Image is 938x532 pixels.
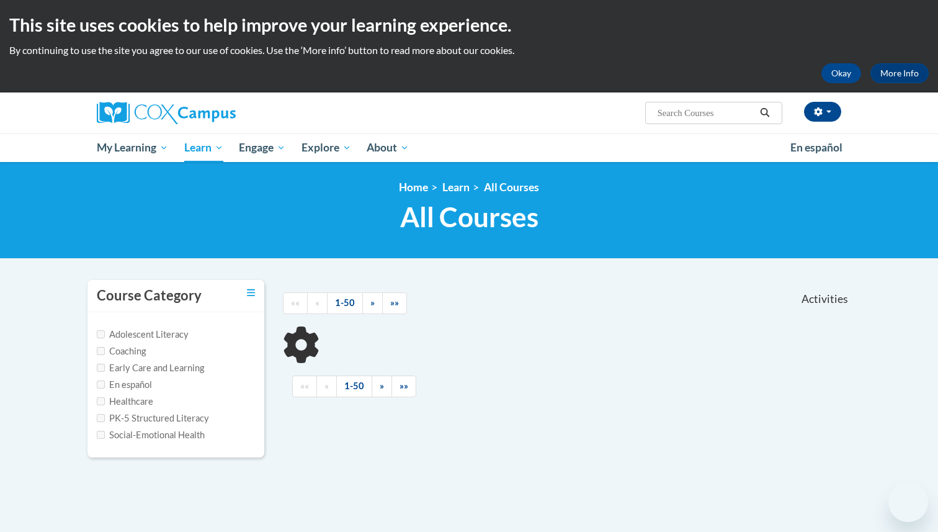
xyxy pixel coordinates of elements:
[336,376,372,397] a: 1-50
[97,395,153,408] label: Healthcare
[239,140,285,155] span: Engage
[184,140,223,155] span: Learn
[97,397,105,405] input: Checkbox for Options
[97,345,146,358] label: Coaching
[9,12,929,37] h2: This site uses cookies to help improve your learning experience.
[382,292,407,314] a: End
[370,297,375,308] span: »
[400,201,538,233] span: All Courses
[293,133,359,162] a: Explore
[442,181,470,194] a: Learn
[400,381,408,391] span: »»
[89,133,176,162] a: My Learning
[324,381,329,391] span: «
[315,297,319,308] span: «
[301,140,351,155] span: Explore
[97,364,105,372] input: Checkbox for Options
[9,43,929,57] p: By continuing to use the site you agree to our use of cookies. Use the ‘More info’ button to read...
[372,376,392,397] a: Next
[97,102,236,124] img: Cox Campus
[97,428,205,442] label: Social-Emotional Health
[870,63,929,83] a: More Info
[97,361,204,375] label: Early Care and Learning
[291,297,300,308] span: ««
[97,378,152,392] label: En español
[97,286,202,305] h3: Course Category
[399,181,428,194] a: Home
[97,412,209,425] label: PK-5 Structured Literacy
[97,102,333,124] a: Cox Campus
[97,328,189,341] label: Adolescent Literacy
[97,414,105,422] input: Checkbox for Options
[390,297,399,308] span: »»
[359,133,418,162] a: About
[888,482,928,522] iframe: Button to launch messaging window
[78,133,860,162] div: Main menu
[316,376,337,397] a: Previous
[292,376,317,397] a: Begining
[484,181,539,194] a: All Courses
[283,292,308,314] a: Begining
[804,102,841,122] button: Account Settings
[97,330,105,338] input: Checkbox for Options
[176,133,231,162] a: Learn
[307,292,328,314] a: Previous
[821,63,861,83] button: Okay
[97,347,105,355] input: Checkbox for Options
[782,135,851,161] a: En español
[756,106,774,120] button: Search
[97,140,168,155] span: My Learning
[380,381,384,391] span: »
[97,431,105,439] input: Checkbox for Options
[231,133,293,162] a: Engage
[97,381,105,389] input: Checkbox for Options
[391,376,416,397] a: End
[247,286,255,300] a: Toggle collapse
[300,381,309,391] span: ««
[367,140,409,155] span: About
[327,292,363,314] a: 1-50
[802,292,848,306] span: Activities
[656,106,756,120] input: Search Courses
[790,141,842,154] span: En español
[362,292,383,314] a: Next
